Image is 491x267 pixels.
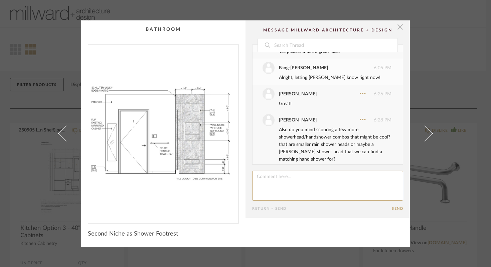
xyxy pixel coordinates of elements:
[279,64,328,72] div: Fang-[PERSON_NAME]
[279,116,317,124] div: [PERSON_NAME]
[252,206,392,211] div: Return = Send
[88,45,238,218] img: bf4b85ab-b81e-4199-95f6-a21dc49b0005_1000x1000.jpg
[392,206,403,211] button: Send
[393,20,407,34] button: Close
[263,62,391,74] div: 6:05 PM
[263,88,391,100] div: 6:26 PM
[274,38,397,52] input: Search Thread
[88,45,238,218] div: 0
[88,230,178,238] span: Second Niche as Shower Footrest
[279,74,391,81] div: Alright, letting [PERSON_NAME] know right now!
[279,100,391,107] div: Great!
[263,114,391,126] div: 6:28 PM
[279,90,317,98] div: [PERSON_NAME]
[279,126,391,163] div: Also do you mind scouring a few more showerhead/handshower combos that might be cool? that are sm...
